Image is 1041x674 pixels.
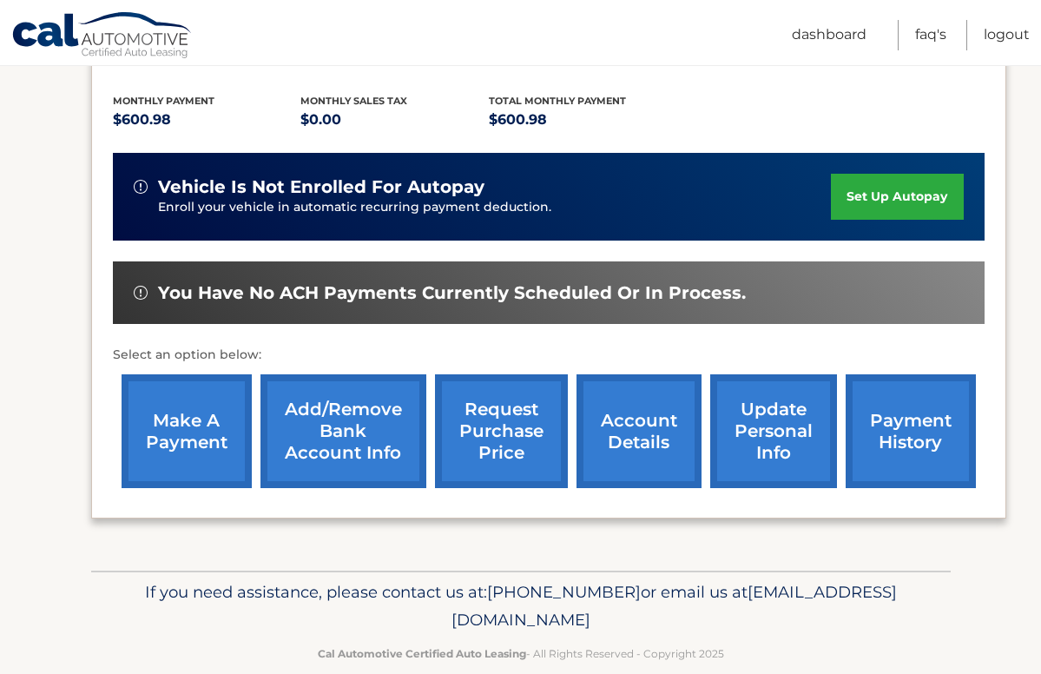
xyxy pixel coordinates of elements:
[158,282,746,304] span: You have no ACH payments currently scheduled or in process.
[11,11,194,62] a: Cal Automotive
[451,582,897,630] span: [EMAIL_ADDRESS][DOMAIN_NAME]
[318,647,526,660] strong: Cal Automotive Certified Auto Leasing
[710,374,837,488] a: update personal info
[102,644,939,663] p: - All Rights Reserved - Copyright 2025
[122,374,252,488] a: make a payment
[260,374,426,488] a: Add/Remove bank account info
[489,108,677,132] p: $600.98
[102,578,939,634] p: If you need assistance, please contact us at: or email us at
[487,582,641,602] span: [PHONE_NUMBER]
[113,108,301,132] p: $600.98
[300,95,407,107] span: Monthly sales Tax
[113,95,214,107] span: Monthly Payment
[792,20,866,50] a: Dashboard
[134,286,148,300] img: alert-white.svg
[113,345,985,366] p: Select an option below:
[158,198,832,217] p: Enroll your vehicle in automatic recurring payment deduction.
[915,20,946,50] a: FAQ's
[435,374,568,488] a: request purchase price
[158,176,484,198] span: vehicle is not enrolled for autopay
[984,20,1030,50] a: Logout
[134,180,148,194] img: alert-white.svg
[846,374,976,488] a: payment history
[831,174,963,220] a: set up autopay
[489,95,626,107] span: Total Monthly Payment
[577,374,702,488] a: account details
[300,108,489,132] p: $0.00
